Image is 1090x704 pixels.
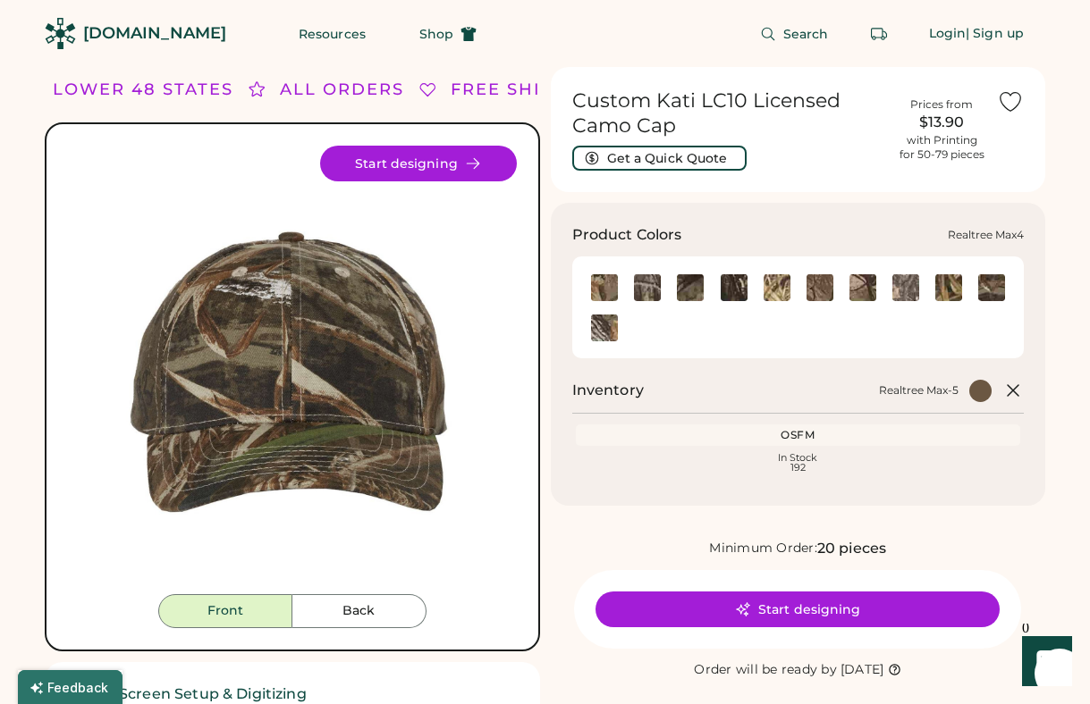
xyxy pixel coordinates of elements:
button: Retrieve an order [861,16,897,52]
div: Login [929,25,967,43]
img: Realtree Edge Swatch Image [892,274,919,301]
div: 20 pieces [817,538,886,559]
div: | Sign up [966,25,1024,43]
div: Realtree Max4 [935,274,962,301]
button: Resources [277,16,387,52]
span: Shop [419,28,453,40]
div: [DATE] [841,661,884,679]
div: FREE SHIPPING [451,78,604,102]
div: [DOMAIN_NAME] [83,22,226,45]
img: Mossy Oak Country Swatch Image [677,274,704,301]
h2: Inventory [572,380,644,401]
img: Realtree AP Green Swatch Image [849,274,876,301]
div: Realtree Max4 [948,228,1024,242]
span: Search [783,28,829,40]
button: Get a Quick Quote [572,146,747,171]
button: Shop [398,16,498,52]
img: Realtree Max-5 Swatch Image [978,274,1005,301]
img: Mossy Oak New Breakup - MO15 Swatch Image [721,274,748,301]
button: Start designing [320,146,517,181]
div: $13.90 [897,112,986,133]
div: Minimum Order: [709,540,817,557]
div: LC10 Style Image [68,146,517,594]
iframe: Front Chat [1005,624,1082,700]
button: Start designing [596,591,1000,627]
div: Realtree Xtra [591,314,618,341]
div: Mossy Oak Country [677,274,704,301]
h1: Custom Kati LC10 Licensed Camo Cap [572,88,887,138]
div: Order will be ready by [694,661,837,679]
div: Realtree Edge [892,274,919,301]
div: with Printing for 50-79 pieces [900,133,984,162]
button: Search [739,16,850,52]
div: LOWER 48 STATES [53,78,233,102]
button: Front [158,594,292,628]
img: Advantage Classic Swatch Image [591,274,618,301]
div: Prices from [910,97,973,112]
div: OSFM [579,428,1018,442]
div: Realtree AP Green [849,274,876,301]
div: Realtree All Purpose [807,274,833,301]
div: Mossy Oak New Breakup - MO15 [721,274,748,301]
img: LC10 - Realtree Max-5 Front Image [68,146,517,594]
img: Realtree All Purpose Swatch Image [807,274,833,301]
img: Realtree Xtra Swatch Image [591,314,618,341]
div: Realtree Max-5 [978,274,1005,301]
div: Realtree Max-5 [879,383,959,398]
div: Country DNA [634,274,661,301]
img: Realtree Max4 Swatch Image [935,274,962,301]
button: Back [292,594,427,628]
div: In Stock 192 [579,453,1018,473]
h3: Product Colors [572,224,682,246]
div: ALL ORDERS [280,78,404,102]
img: Country DNA Swatch Image [634,274,661,301]
img: Mossy Oak Shadow Grass Blades Swatch Image [764,274,790,301]
img: Rendered Logo - Screens [45,18,76,49]
div: Mossy Oak Shadow Grass Blades [764,274,790,301]
div: Advantage Classic [591,274,618,301]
